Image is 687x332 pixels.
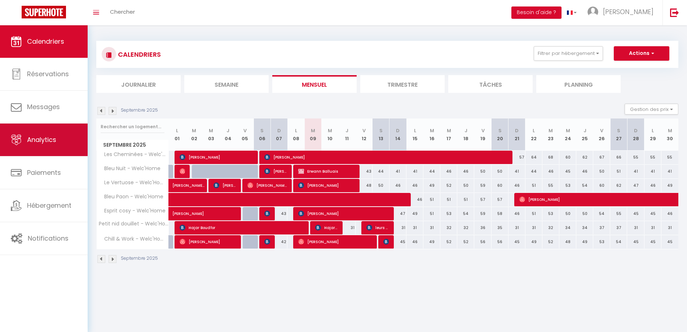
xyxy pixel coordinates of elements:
div: 52 [440,179,457,192]
span: Hébergement [27,201,71,210]
div: 44 [373,165,389,178]
th: 10 [321,118,338,151]
div: 43 [356,165,373,178]
div: 31 [661,221,678,234]
div: 49 [576,235,593,249]
div: 45 [627,207,644,220]
th: 01 [169,118,186,151]
span: Les Cheminées - Welc'Home [98,151,170,159]
abbr: S [617,127,620,134]
div: 46 [406,179,423,192]
th: 20 [492,118,508,151]
div: 45 [661,235,678,249]
span: [PERSON_NAME] [172,203,239,217]
div: 50 [593,165,610,178]
span: Réservations [27,69,69,78]
span: Bleu Paon - Welc'Home [98,193,165,201]
li: Mensuel [272,75,357,93]
th: 06 [254,118,270,151]
div: 45 [644,235,661,249]
div: 59 [474,179,491,192]
abbr: D [515,127,519,134]
div: 47 [627,179,644,192]
div: 31 [423,221,440,234]
div: 51 [440,193,457,206]
span: [PERSON_NAME] [PERSON_NAME] [383,235,389,249]
abbr: L [414,127,416,134]
div: 62 [576,151,593,164]
button: Filtrer par hébergement [534,46,603,61]
div: 41 [661,165,678,178]
th: 02 [186,118,203,151]
div: 32 [440,221,457,234]
th: 17 [440,118,457,151]
div: 31 [339,221,356,234]
img: logout [670,8,679,17]
span: [PERSON_NAME] [264,235,270,249]
th: 26 [593,118,610,151]
th: 24 [559,118,576,151]
div: 56 [492,235,508,249]
div: 45 [559,165,576,178]
th: 28 [627,118,644,151]
div: 31 [627,221,644,234]
button: Besoin d'aide ? [511,7,562,19]
div: 56 [474,235,491,249]
th: 22 [525,118,542,151]
div: 48 [356,179,373,192]
th: 12 [356,118,373,151]
div: 32 [457,221,474,234]
th: 15 [406,118,423,151]
span: [PERSON_NAME] [PERSON_NAME] [213,178,236,192]
span: [PERSON_NAME] [603,7,653,16]
th: 19 [474,118,491,151]
span: Paiements [27,168,61,177]
div: 46 [508,207,525,220]
abbr: M [209,127,213,134]
li: Trimestre [360,75,445,93]
div: 46 [542,165,559,178]
th: 05 [237,118,254,151]
div: 52 [542,235,559,249]
div: 43 [270,207,287,220]
a: [PERSON_NAME] [PERSON_NAME] [169,179,186,193]
li: Journalier [96,75,181,93]
button: Gestion des prix [625,104,678,115]
div: 35 [492,221,508,234]
div: 64 [525,151,542,164]
abbr: M [311,127,315,134]
li: Semaine [184,75,269,93]
div: 31 [525,221,542,234]
th: 03 [203,118,220,151]
div: 31 [508,221,525,234]
abbr: S [260,127,264,134]
div: 51 [525,207,542,220]
abbr: J [583,127,586,134]
div: 53 [542,207,559,220]
th: 30 [661,118,678,151]
div: 57 [508,151,525,164]
div: 53 [593,235,610,249]
div: 54 [593,207,610,220]
abbr: M [328,127,332,134]
span: [PERSON_NAME] [264,207,270,220]
div: 31 [389,221,406,234]
span: [PERSON_NAME] [264,164,287,178]
div: 50 [474,165,491,178]
div: 31 [406,221,423,234]
abbr: M [430,127,434,134]
abbr: L [295,127,297,134]
th: 08 [287,118,304,151]
div: 49 [423,235,440,249]
th: 09 [304,118,321,151]
div: 66 [610,151,627,164]
div: 41 [508,165,525,178]
div: 50 [492,165,508,178]
div: 49 [661,179,678,192]
th: 13 [373,118,389,151]
div: 59 [474,207,491,220]
div: 50 [576,207,593,220]
div: 49 [423,179,440,192]
div: 50 [457,179,474,192]
div: 46 [440,165,457,178]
